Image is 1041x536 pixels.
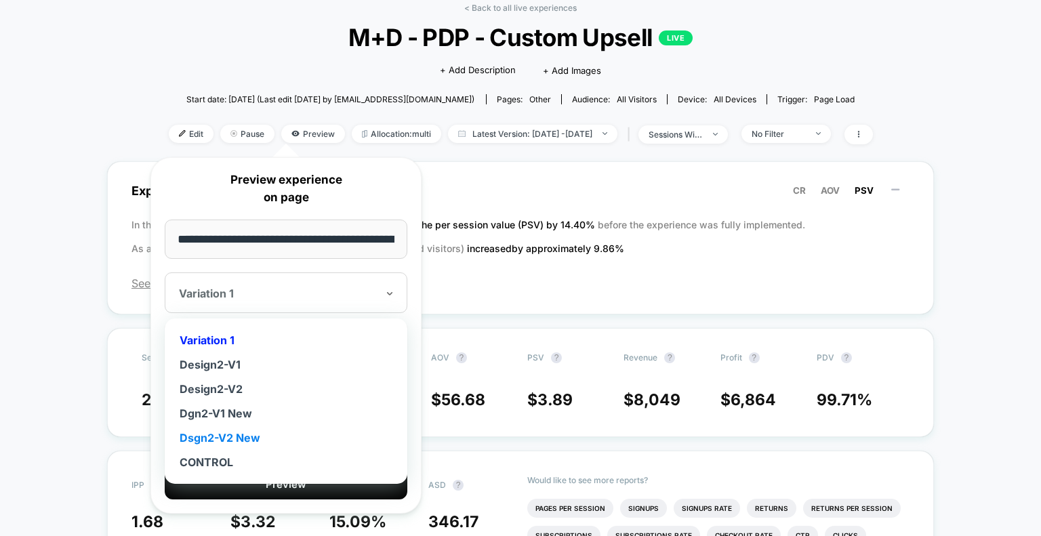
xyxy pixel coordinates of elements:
[220,125,274,143] span: Pause
[529,94,551,104] span: other
[620,499,667,518] li: Signups
[431,390,485,409] span: $
[789,184,810,197] button: CR
[329,512,386,531] span: 15.09 %
[165,171,407,206] p: Preview experience on page
[171,426,401,450] div: Dsgn2-V2 New
[527,390,573,409] span: $
[624,352,657,363] span: Revenue
[171,328,401,352] div: Variation 1
[467,243,624,254] span: increased by approximately 9.86 %
[453,480,464,491] button: ?
[428,512,478,531] span: 346.17
[281,125,345,143] span: Preview
[428,480,446,490] span: ASD
[362,130,367,138] img: rebalance
[731,390,776,409] span: 6,864
[841,352,852,363] button: ?
[624,390,680,409] span: $
[851,184,878,197] button: PSV
[230,130,237,137] img: end
[537,390,573,409] span: 3.89
[497,94,551,104] div: Pages:
[817,390,872,409] span: 99.71 %
[720,352,742,363] span: Profit
[230,512,275,531] span: $
[664,352,675,363] button: ?
[186,94,474,104] span: Start date: [DATE] (Last edit [DATE] by [EMAIL_ADDRESS][DOMAIN_NAME])
[752,129,806,139] div: No Filter
[803,499,901,518] li: Returns Per Session
[441,390,485,409] span: 56.68
[131,276,910,290] span: See the latest version of the report
[817,352,834,363] span: PDV
[714,94,756,104] span: all devices
[855,185,874,196] span: PSV
[352,125,441,143] span: Allocation: multi
[667,94,767,104] span: Device:
[131,176,910,206] span: Experience Summary (Per Session Value)
[659,30,693,45] p: LIVE
[171,401,401,426] div: Dgn2-V1 New
[171,450,401,474] div: CONTROL
[572,94,657,104] div: Audience:
[817,184,844,197] button: AOV
[131,480,144,490] span: IPP
[131,512,163,531] span: 1.68
[431,352,449,363] span: AOV
[634,390,680,409] span: 8,049
[179,130,186,137] img: edit
[749,352,760,363] button: ?
[241,512,275,531] span: 3.32
[713,133,718,136] img: end
[624,125,638,144] span: |
[814,94,855,104] span: Page Load
[527,352,544,363] span: PSV
[171,352,401,377] div: Design2-V1
[165,469,407,499] button: Preview
[456,352,467,363] button: ?
[747,499,796,518] li: Returns
[649,129,703,140] div: sessions with impression
[543,65,601,76] span: + Add Images
[816,132,821,135] img: end
[448,125,617,143] span: Latest Version: [DATE] - [DATE]
[527,499,613,518] li: Pages Per Session
[171,377,401,401] div: Design2-V2
[464,3,577,13] a: < Back to all live experiences
[169,125,213,143] span: Edit
[203,23,837,51] span: M+D - PDP - Custom Upsell
[617,94,657,104] span: All Visitors
[793,185,806,196] span: CR
[458,130,466,137] img: calendar
[131,213,910,260] p: In the latest A/B test (run for 7 days), before the experience was fully implemented. As a result...
[527,475,910,485] p: Would like to see more reports?
[674,499,740,518] li: Signups Rate
[821,185,840,196] span: AOV
[720,390,776,409] span: $
[295,219,598,230] span: the new variation increased the per session value (PSV) by 14.40 %
[440,64,516,77] span: + Add Description
[551,352,562,363] button: ?
[777,94,855,104] div: Trigger:
[603,132,607,135] img: end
